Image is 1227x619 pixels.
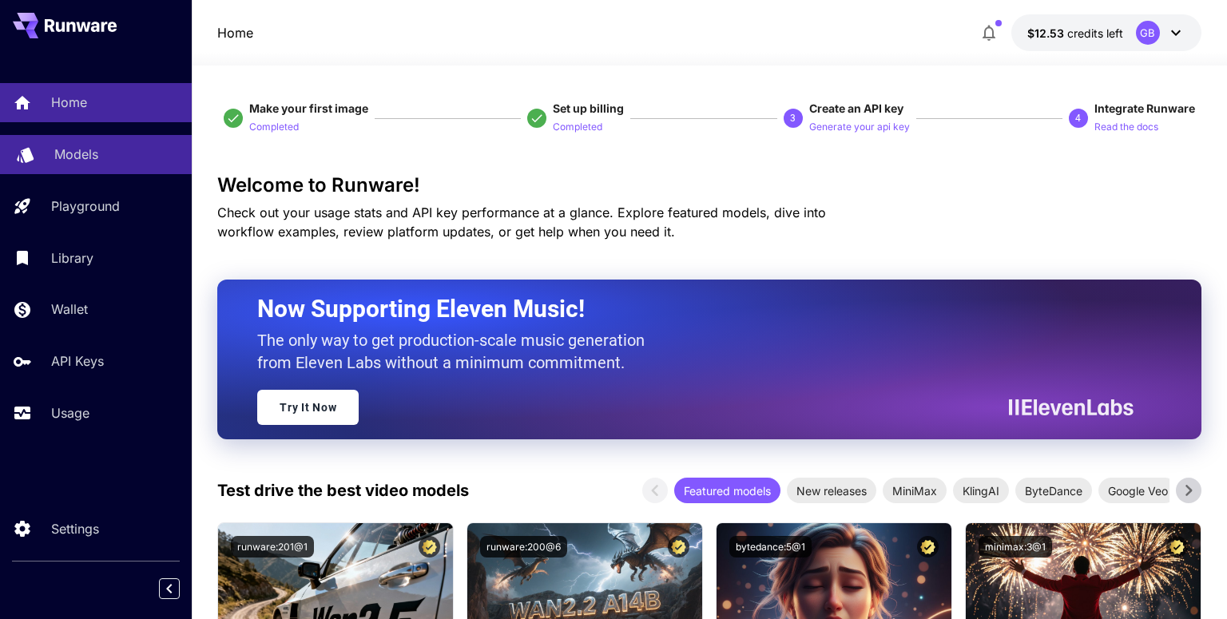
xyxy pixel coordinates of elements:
span: credits left [1067,26,1123,40]
button: minimax:3@1 [979,536,1052,557]
p: Home [51,93,87,112]
span: New releases [787,482,876,499]
span: MiniMax [883,482,947,499]
p: API Keys [51,351,104,371]
p: Playground [51,196,120,216]
span: Integrate Runware [1094,101,1195,115]
button: Completed [553,117,602,136]
button: runware:200@6 [480,536,567,557]
button: bytedance:5@1 [729,536,812,557]
button: Generate your api key [809,117,910,136]
button: Certified Model – Vetted for best performance and includes a commercial license. [917,536,939,557]
div: KlingAI [953,478,1009,503]
div: New releases [787,478,876,503]
p: Test drive the best video models [217,478,469,502]
p: Models [54,145,98,164]
span: Featured models [674,482,780,499]
button: runware:201@1 [231,536,314,557]
button: Certified Model – Vetted for best performance and includes a commercial license. [419,536,440,557]
p: The only way to get production-scale music generation from Eleven Labs without a minimum commitment. [257,329,657,374]
p: Completed [553,120,602,135]
nav: breadcrumb [217,23,253,42]
div: Google Veo [1098,478,1177,503]
span: $12.53 [1027,26,1067,40]
div: Featured models [674,478,780,503]
span: Google Veo [1098,482,1177,499]
span: Check out your usage stats and API key performance at a glance. Explore featured models, dive int... [217,204,826,240]
p: 4 [1075,111,1081,125]
button: Certified Model – Vetted for best performance and includes a commercial license. [668,536,689,557]
button: Certified Model – Vetted for best performance and includes a commercial license. [1166,536,1188,557]
p: Usage [51,403,89,423]
span: Create an API key [809,101,903,115]
p: 3 [790,111,796,125]
p: Settings [51,519,99,538]
span: Make your first image [249,101,368,115]
a: Home [217,23,253,42]
span: Set up billing [553,101,624,115]
div: Collapse sidebar [171,574,192,603]
p: Library [51,248,93,268]
button: $12.52549GB [1011,14,1201,51]
div: $12.52549 [1027,25,1123,42]
a: Try It Now [257,390,359,425]
div: GB [1136,21,1160,45]
p: Wallet [51,300,88,319]
button: Completed [249,117,299,136]
button: Read the docs [1094,117,1158,136]
p: Generate your api key [809,120,910,135]
p: Read the docs [1094,120,1158,135]
span: KlingAI [953,482,1009,499]
span: ByteDance [1015,482,1092,499]
button: Collapse sidebar [159,578,180,599]
div: ByteDance [1015,478,1092,503]
p: Completed [249,120,299,135]
div: MiniMax [883,478,947,503]
h2: Now Supporting Eleven Music! [257,294,1121,324]
h3: Welcome to Runware! [217,174,1201,196]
